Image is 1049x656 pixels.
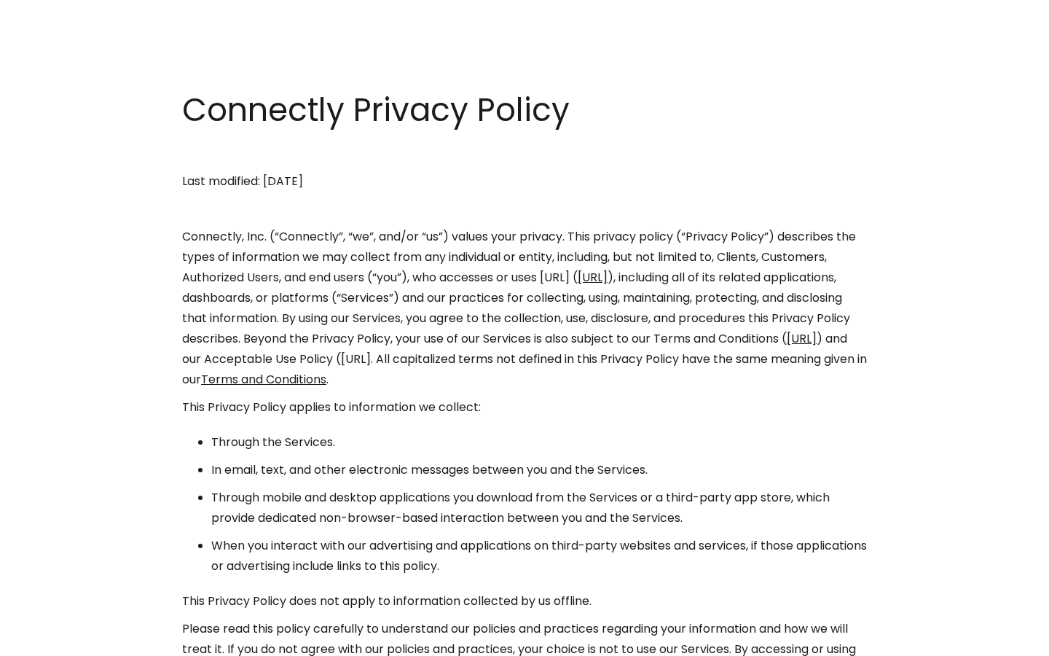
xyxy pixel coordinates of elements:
[182,87,867,133] h1: Connectly Privacy Policy
[211,488,867,528] li: Through mobile and desktop applications you download from the Services or a third-party app store...
[211,536,867,577] li: When you interact with our advertising and applications on third-party websites and services, if ...
[182,144,867,164] p: ‍
[578,269,608,286] a: [URL]
[182,591,867,612] p: This Privacy Policy does not apply to information collected by us offline.
[211,432,867,453] li: Through the Services.
[211,460,867,480] li: In email, text, and other electronic messages between you and the Services.
[182,397,867,418] p: This Privacy Policy applies to information we collect:
[787,330,817,347] a: [URL]
[182,227,867,390] p: Connectly, Inc. (“Connectly”, “we”, and/or “us”) values your privacy. This privacy policy (“Priva...
[29,630,87,651] ul: Language list
[182,199,867,219] p: ‍
[182,171,867,192] p: Last modified: [DATE]
[15,629,87,651] aside: Language selected: English
[201,371,326,388] a: Terms and Conditions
